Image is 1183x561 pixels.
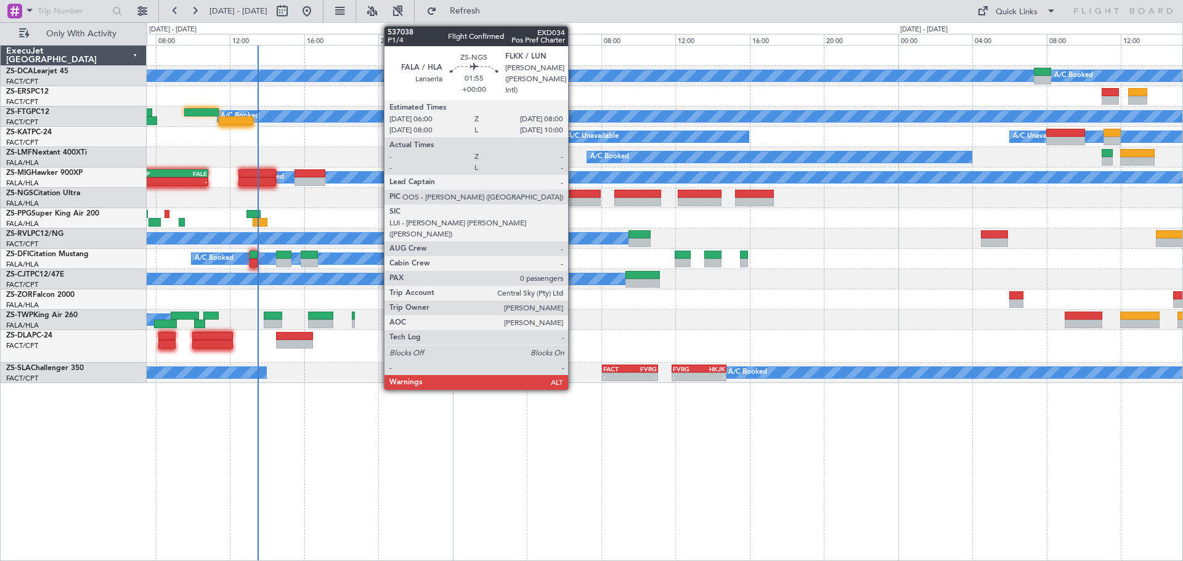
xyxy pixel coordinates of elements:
a: ZS-DCALearjet 45 [6,68,68,75]
a: FALA/HLA [6,158,39,167]
div: 16:00 [750,34,824,45]
div: 04:00 [972,34,1047,45]
input: Trip Number [38,2,108,20]
a: FACT/CPT [6,118,38,127]
a: FALA/HLA [6,199,39,208]
div: FACT [603,365,630,373]
a: ZS-DLAPC-24 [6,332,52,339]
span: ZS-NGS [6,190,33,197]
div: - [171,178,207,185]
span: ZS-TWP [6,312,33,319]
div: A/C Booked [728,363,767,382]
div: 20:00 [378,34,453,45]
button: Quick Links [971,1,1062,21]
a: FALA/HLA [6,219,39,228]
div: FIMP [135,170,171,177]
div: [DATE] - [DATE] [149,25,197,35]
span: ZS-ZOR [6,291,33,299]
div: 12:00 [675,34,750,45]
span: ZS-DCA [6,68,33,75]
span: ZS-ERS [6,88,31,95]
span: ZS-FTG [6,108,31,116]
div: HKJK [699,365,725,373]
span: ZS-MIG [6,169,31,177]
div: - [603,373,630,381]
a: ZS-LMFNextant 400XTi [6,149,87,156]
div: A/C Unavailable [1013,127,1064,146]
span: [DATE] - [DATE] [209,6,267,17]
a: ZS-ZORFalcon 2000 [6,291,75,299]
a: FACT/CPT [6,341,38,350]
div: 08:00 [1047,34,1121,45]
div: A/C Booked [195,249,234,268]
div: A/C Booked [1054,67,1093,85]
a: ZS-CJTPC12/47E [6,271,64,278]
span: ZS-RVL [6,230,31,238]
a: ZS-KATPC-24 [6,129,52,136]
a: ZS-NGSCitation Ultra [6,190,80,197]
div: 08:00 [156,34,230,45]
a: FACT/CPT [6,138,38,147]
a: FALA/HLA [6,179,39,188]
a: FACT/CPT [6,280,38,289]
a: FACT/CPT [6,77,38,86]
a: ZS-TWPKing Air 260 [6,312,78,319]
span: Refresh [439,7,491,15]
a: FALA/HLA [6,321,39,330]
div: A/C Unavailable [567,127,619,146]
span: ZS-LMF [6,149,32,156]
div: A/C Booked [590,148,629,166]
div: 00:00 [898,34,973,45]
div: - [673,373,699,381]
a: ZS-PPGSuper King Air 200 [6,210,99,217]
div: - [135,178,171,185]
div: 16:00 [304,34,379,45]
div: - [699,373,725,381]
span: ZS-PPG [6,210,31,217]
span: ZS-DFI [6,251,29,258]
button: Refresh [421,1,495,21]
a: FACT/CPT [6,374,38,383]
div: 00:00 [453,34,527,45]
a: ZS-FTGPC12 [6,108,49,116]
a: ZS-SLAChallenger 350 [6,365,84,372]
a: ZS-DFICitation Mustang [6,251,89,258]
a: FACT/CPT [6,240,38,249]
div: FVRG [673,365,699,373]
a: ZS-ERSPC12 [6,88,49,95]
span: ZS-SLA [6,365,31,372]
div: 08:00 [601,34,676,45]
a: FACT/CPT [6,97,38,107]
span: ZS-CJT [6,271,30,278]
div: [DATE] - [DATE] [455,25,502,35]
a: ZS-RVLPC12/NG [6,230,63,238]
div: 12:00 [230,34,304,45]
div: - [630,373,657,381]
button: Only With Activity [14,24,134,44]
div: FALE [171,170,207,177]
div: 04:00 [527,34,601,45]
a: FALA/HLA [6,260,39,269]
span: Only With Activity [32,30,130,38]
a: FALA/HLA [6,301,39,310]
div: FVRG [630,365,657,373]
div: 20:00 [824,34,898,45]
span: ZS-KAT [6,129,31,136]
div: Quick Links [996,6,1038,18]
a: ZS-MIGHawker 900XP [6,169,83,177]
div: [DATE] - [DATE] [900,25,948,35]
span: ZS-DLA [6,332,32,339]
